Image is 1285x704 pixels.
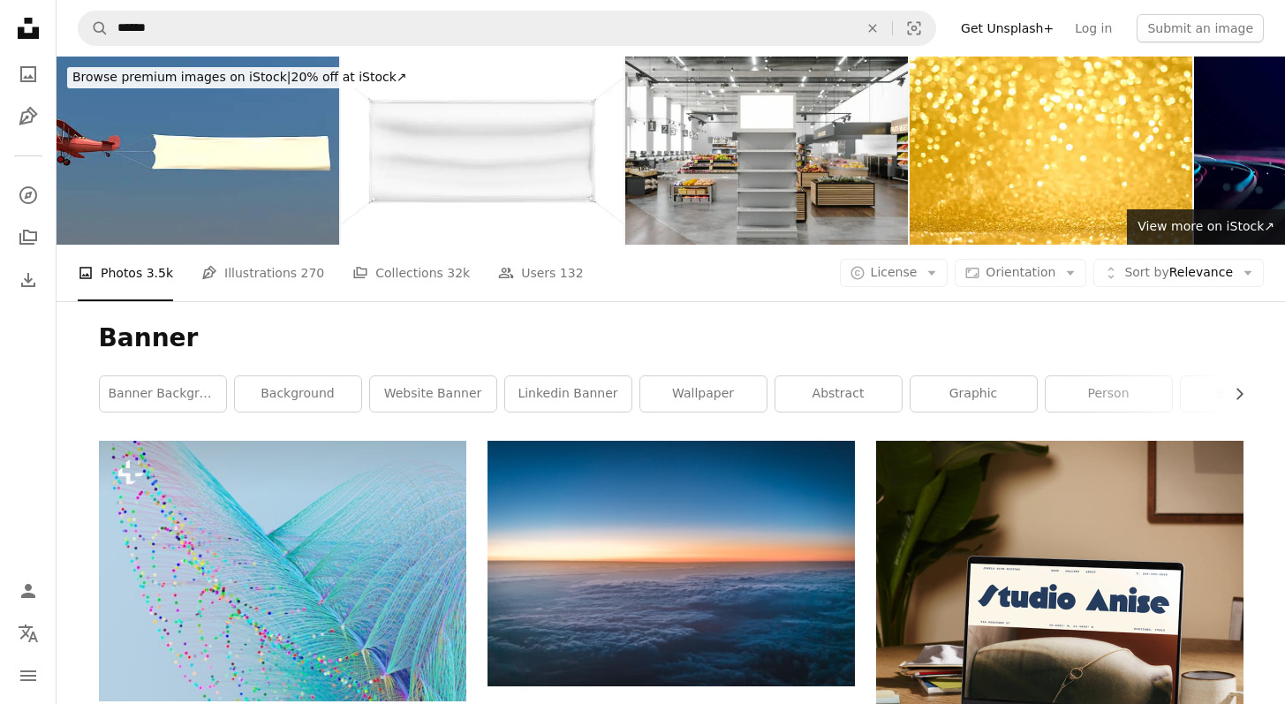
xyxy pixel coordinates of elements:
span: 270 [301,263,325,283]
a: a blue bird with multicolored feathers on it's back [99,563,466,579]
a: background [235,376,361,412]
a: Illustrations [11,99,46,134]
span: Relevance [1124,264,1233,282]
button: Menu [11,658,46,693]
button: Submit an image [1137,14,1264,42]
a: website banner [370,376,496,412]
img: Abstract blur glowing golden color panoramic background. [910,57,1192,245]
button: Orientation [955,259,1086,287]
span: 32k [447,263,470,283]
a: Get Unsplash+ [950,14,1064,42]
a: Photos [11,57,46,92]
h1: Banner [99,322,1243,354]
div: 20% off at iStock ↗ [67,67,412,88]
span: View more on iStock ↗ [1138,219,1274,233]
span: Browse premium images on iStock | [72,70,291,84]
a: Illustrations 270 [201,245,324,301]
span: Sort by [1124,265,1168,279]
a: Download History [11,262,46,298]
button: Visual search [893,11,935,45]
img: Blank white indoor outdoor fabric and scrim vinyl banner for print design presentation, 3d illust... [341,57,624,245]
img: white clouds [488,441,855,686]
a: person [1046,376,1172,412]
a: banner background [100,376,226,412]
img: Airplane towing a banner [57,57,339,245]
a: Explore [11,178,46,213]
a: white clouds [488,556,855,572]
span: Orientation [986,265,1055,279]
img: a blue bird with multicolored feathers on it's back [99,441,466,701]
a: abstract [775,376,902,412]
span: License [871,265,918,279]
a: Log in [1064,14,1122,42]
button: Language [11,616,46,651]
a: Browse premium images on iStock|20% off at iStock↗ [57,57,423,99]
a: linkedin banner [505,376,631,412]
a: Collections 32k [352,245,470,301]
a: graphic [911,376,1037,412]
a: Collections [11,220,46,255]
span: 132 [560,263,584,283]
button: Search Unsplash [79,11,109,45]
a: Users 132 [498,245,583,301]
a: wallpaper [640,376,767,412]
button: Clear [853,11,892,45]
form: Find visuals sitewide [78,11,936,46]
a: View more on iStock↗ [1127,209,1285,245]
button: License [840,259,949,287]
img: Close-up Of Empty Rack And Billboard In Supermarket With Blurred Background [625,57,908,245]
a: Log in / Sign up [11,573,46,609]
button: Sort byRelevance [1093,259,1264,287]
button: scroll list to the right [1223,376,1243,412]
